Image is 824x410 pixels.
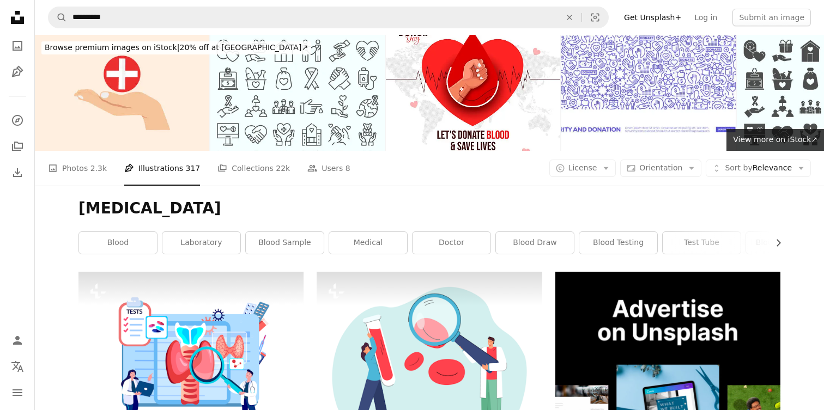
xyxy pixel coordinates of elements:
button: Visual search [582,7,608,28]
a: test tube [663,232,741,254]
a: blood draw [496,232,574,254]
img: Charity and Donation Banner [561,35,736,151]
h1: [MEDICAL_DATA] [78,199,780,218]
a: blood [79,232,157,254]
button: Orientation [620,160,701,177]
span: Sort by [725,163,752,172]
a: Users 8 [307,151,350,186]
button: scroll list to the right [768,232,780,254]
a: Research of red blood cells by tiny doctors. Man holding magnifying glass to study erythrocytes f... [317,352,542,362]
a: medical [329,232,407,254]
span: Browse premium images on iStock | [45,43,179,52]
a: Photos 2.3k [48,151,107,186]
a: Illustrations [7,61,28,83]
a: laboratory [162,232,240,254]
button: Search Unsplash [49,7,67,28]
a: Collections 22k [217,151,290,186]
span: View more on iStock ↗ [733,135,817,144]
a: blood donation [746,232,824,254]
a: Collections [7,136,28,157]
a: Log in / Sign up [7,329,28,351]
form: Find visuals sitewide [48,7,609,28]
span: 20% off at [GEOGRAPHIC_DATA] ↗ [45,43,308,52]
span: 22k [276,162,290,174]
span: 8 [346,162,350,174]
button: Menu [7,382,28,403]
a: blood sample [246,232,324,254]
button: License [549,160,616,177]
span: 2.3k [90,162,107,174]
a: Browse premium images on iStock|20% off at [GEOGRAPHIC_DATA]↗ [35,35,318,61]
a: Get Unsplash+ [617,9,688,26]
img: Health Icon illustration [35,35,209,151]
a: Explore [7,109,28,131]
a: blood testing [579,232,657,254]
a: Photos [7,35,28,57]
img: World Blood Donor Day 14 June donation poster [386,35,560,151]
button: Submit an image [732,9,811,26]
a: Download History [7,162,28,183]
a: Endocrinologists Scientists Doctor Examine Thyroid,Anomalous Gland,Pineal Organ.Endocrine Researc... [78,351,304,360]
button: Language [7,356,28,377]
button: Clear [558,7,581,28]
button: Sort byRelevance [706,160,811,177]
a: Log in [688,9,724,26]
span: Orientation [639,163,682,172]
img: Day of charity line icon set, charity set symbols collection, vector sketches, logo illustrations... [210,35,385,151]
a: View more on iStock↗ [726,129,824,151]
span: Relevance [725,163,792,174]
span: License [568,163,597,172]
a: doctor [413,232,490,254]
